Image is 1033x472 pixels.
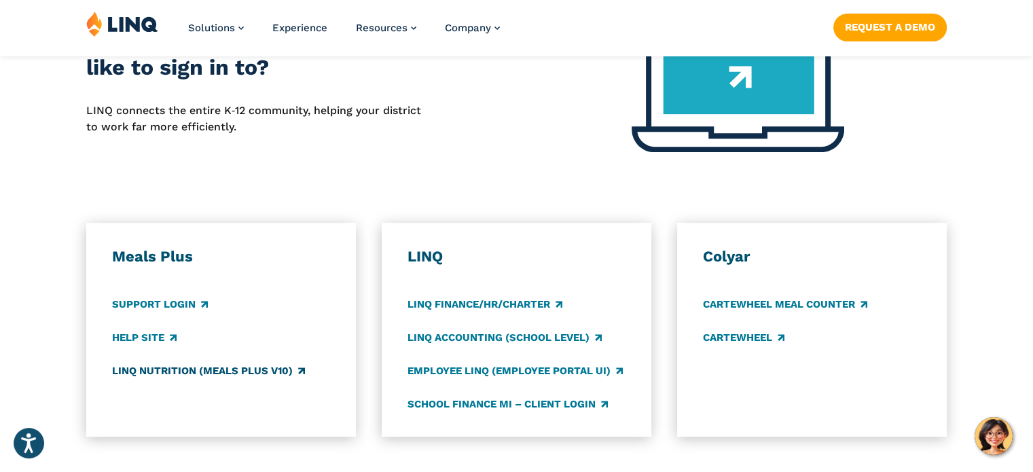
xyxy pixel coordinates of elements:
nav: Button Navigation [833,11,947,41]
a: Help Site [112,330,177,345]
a: LINQ Accounting (school level) [407,330,602,345]
a: Request a Demo [833,14,947,41]
span: Solutions [188,22,235,34]
a: LINQ Finance/HR/Charter [407,297,562,312]
nav: Primary Navigation [188,11,500,56]
button: Hello, have a question? Let’s chat. [975,417,1013,455]
a: Experience [272,22,327,34]
p: LINQ connects the entire K‑12 community, helping your district to work far more efficiently. [86,103,430,136]
a: CARTEWHEEL Meal Counter [703,297,867,312]
a: Support Login [112,297,208,312]
a: School Finance MI – Client Login [407,397,608,412]
a: Company [445,22,500,34]
a: Employee LINQ (Employee Portal UI) [407,363,623,378]
a: LINQ Nutrition (Meals Plus v10) [112,363,305,378]
a: Solutions [188,22,244,34]
h3: Meals Plus [112,247,330,266]
span: Company [445,22,491,34]
a: CARTEWHEEL [703,330,784,345]
span: Resources [356,22,407,34]
h3: LINQ [407,247,626,266]
img: LINQ | K‑12 Software [86,11,158,37]
h3: Colyar [703,247,921,266]
a: Resources [356,22,416,34]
